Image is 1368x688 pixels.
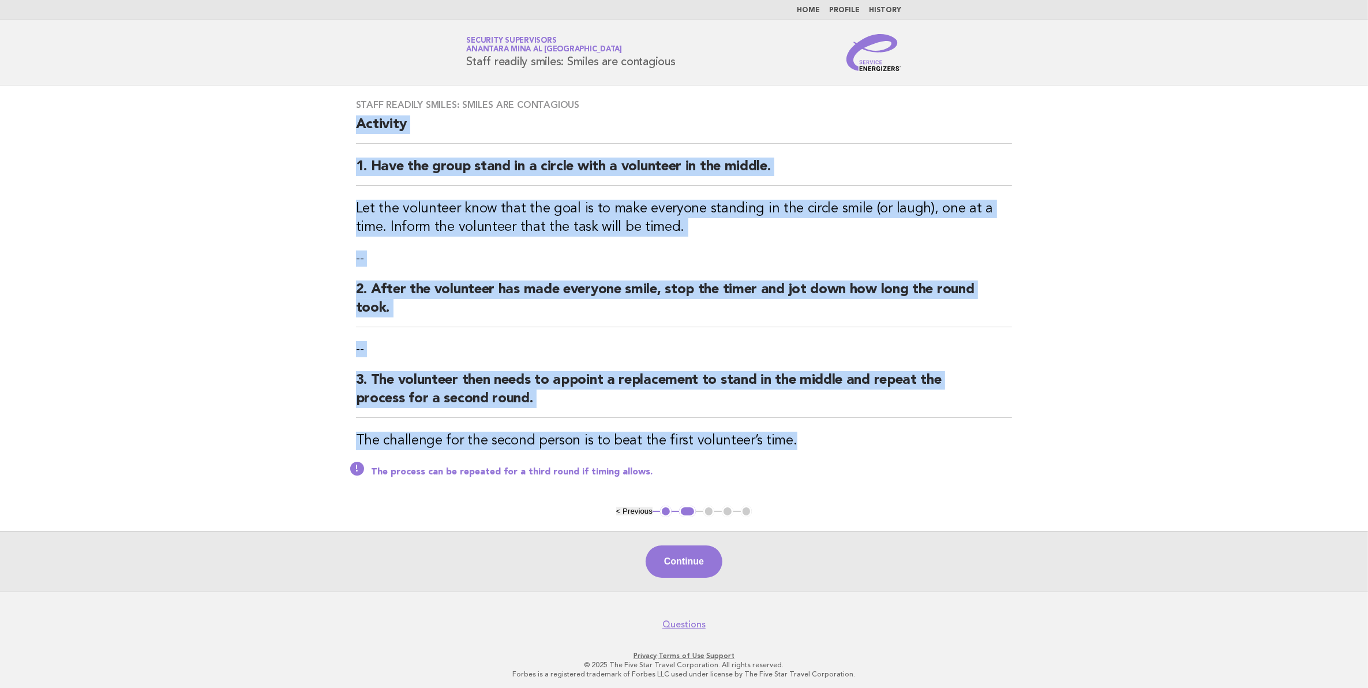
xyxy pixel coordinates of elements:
[356,281,1013,327] h2: 2. After the volunteer has made everyone smile, stop the timer and jot down how long the round took.
[331,651,1037,660] p: · ·
[371,466,1013,478] p: The process can be repeated for a third round if timing allows.
[356,99,1013,111] h3: Staff readily smiles: Smiles are contagious
[331,670,1037,679] p: Forbes is a registered trademark of Forbes LLC used under license by The Five Star Travel Corpora...
[634,652,657,660] a: Privacy
[679,506,696,517] button: 2
[869,7,902,14] a: History
[356,341,1013,357] p: --
[356,250,1013,267] p: --
[356,158,1013,186] h2: 1. Have the group stand in a circle with a volunteer in the middle.
[662,619,706,630] a: Questions
[356,371,1013,418] h2: 3. The volunteer then needs to appoint a replacement to stand in the middle and repeat the proces...
[356,115,1013,144] h2: Activity
[706,652,734,660] a: Support
[331,660,1037,670] p: © 2025 The Five Star Travel Corporation. All rights reserved.
[467,38,676,68] h1: Staff readily smiles: Smiles are contagious
[660,506,672,517] button: 1
[658,652,704,660] a: Terms of Use
[616,507,653,515] button: < Previous
[646,545,722,578] button: Continue
[846,34,902,71] img: Service Energizers
[356,200,1013,237] h3: Let the volunteer know that the goal is to make everyone standing in the circle smile (or laugh),...
[467,46,623,54] span: Anantara Mina al [GEOGRAPHIC_DATA]
[830,7,860,14] a: Profile
[467,37,623,53] a: Security SupervisorsAnantara Mina al [GEOGRAPHIC_DATA]
[356,432,1013,450] h3: The challenge for the second person is to beat the first volunteer’s time.
[797,7,820,14] a: Home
